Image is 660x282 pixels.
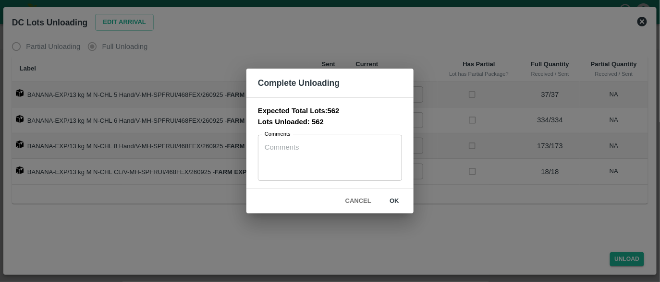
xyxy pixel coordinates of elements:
[379,193,410,210] button: ok
[258,107,340,115] b: Expected Total Lots: 562
[258,78,340,88] b: Complete Unloading
[258,118,324,126] b: Lots Unloaded: 562
[342,193,375,210] button: Cancel
[265,130,291,138] label: Comments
